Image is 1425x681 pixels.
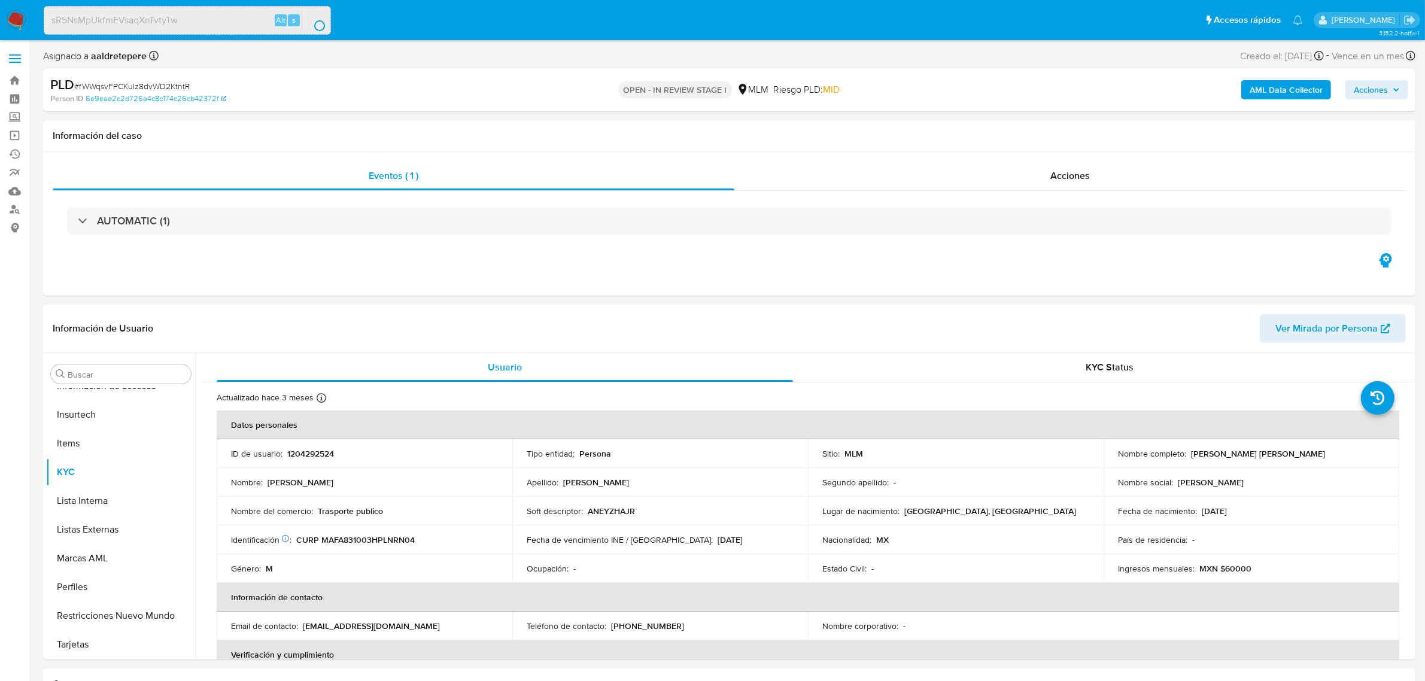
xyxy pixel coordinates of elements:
[287,448,334,459] p: 1204292524
[774,83,840,96] span: Riesgo PLD:
[1118,563,1195,574] p: Ingresos mensuales :
[292,14,296,26] span: s
[894,477,896,488] p: -
[527,563,569,574] p: Ocupación :
[86,93,226,104] a: 6e9eae2c2d726a4c8c174c26cb42372f
[1118,506,1197,516] p: Fecha de nacimiento :
[46,515,196,544] button: Listas Externas
[611,621,684,631] p: [PHONE_NUMBER]
[871,563,874,574] p: -
[217,640,1399,669] th: Verificación y cumplimiento
[74,80,190,92] span: # fWWqsvFPCKulz8dvWD2KtntR
[488,360,522,374] span: Usuario
[737,83,769,96] div: MLM
[527,477,558,488] p: Apellido :
[46,544,196,573] button: Marcas AML
[844,448,863,459] p: MLM
[822,448,840,459] p: Sitio :
[46,458,196,487] button: KYC
[50,93,83,104] b: Person ID
[1275,314,1378,343] span: Ver Mirada por Persona
[56,369,65,379] button: Buscar
[1345,80,1408,99] button: Acciones
[44,13,330,28] input: Buscar usuario o caso...
[1086,360,1134,374] span: KYC Status
[46,429,196,458] button: Items
[231,534,291,545] p: Identificación :
[53,323,153,335] h1: Información de Usuario
[50,75,74,94] b: PLD
[1354,80,1388,99] span: Acciones
[1326,48,1329,64] span: -
[369,169,418,183] span: Eventos ( 1 )
[46,630,196,659] button: Tarjetas
[1214,14,1281,26] span: Accesos rápidos
[46,400,196,429] button: Insurtech
[822,506,900,516] p: Lugar de nacimiento :
[268,477,333,488] p: [PERSON_NAME]
[231,477,263,488] p: Nombre :
[1192,534,1195,545] p: -
[296,534,415,545] p: CURP MAFA831003HPLNRN04
[1199,563,1251,574] p: MXN $60000
[824,83,840,96] span: MID
[527,506,583,516] p: Soft descriptor :
[822,534,871,545] p: Nacionalidad :
[1202,506,1227,516] p: [DATE]
[46,601,196,630] button: Restricciones Nuevo Mundo
[1178,477,1244,488] p: [PERSON_NAME]
[89,49,147,63] b: aaldretepere
[231,448,282,459] p: ID de usuario :
[217,392,314,403] p: Actualizado hace 3 meses
[1240,48,1324,64] div: Creado el: [DATE]
[527,621,606,631] p: Teléfono de contacto :
[46,573,196,601] button: Perfiles
[588,506,635,516] p: ANEYZHAJR
[1118,477,1173,488] p: Nombre social :
[231,506,313,516] p: Nombre del comercio :
[1191,448,1325,459] p: [PERSON_NAME] [PERSON_NAME]
[46,487,196,515] button: Lista Interna
[67,207,1391,235] div: AUTOMATIC (1)
[1293,15,1303,25] a: Notificaciones
[53,130,1406,142] h1: Información del caso
[876,534,889,545] p: MX
[231,621,298,631] p: Email de contacto :
[302,12,326,29] button: search-icon
[822,477,889,488] p: Segundo apellido :
[903,621,906,631] p: -
[619,81,732,98] p: OPEN - IN REVIEW STAGE I
[217,583,1399,612] th: Información de contacto
[1332,14,1399,26] p: marianathalie.grajeda@mercadolibre.com.mx
[822,563,867,574] p: Estado Civil :
[1118,448,1186,459] p: Nombre completo :
[266,563,273,574] p: M
[68,369,186,380] input: Buscar
[1403,14,1416,26] a: Salir
[276,14,285,26] span: Alt
[231,563,261,574] p: Género :
[527,448,575,459] p: Tipo entidad :
[1118,534,1187,545] p: País de residencia :
[527,534,713,545] p: Fecha de vencimiento INE / [GEOGRAPHIC_DATA] :
[43,50,147,63] span: Asignado a
[1050,169,1090,183] span: Acciones
[97,214,170,227] h3: AUTOMATIC (1)
[1332,50,1404,63] span: Vence en un mes
[217,411,1399,439] th: Datos personales
[303,621,440,631] p: [EMAIL_ADDRESS][DOMAIN_NAME]
[573,563,576,574] p: -
[579,448,611,459] p: Persona
[563,477,629,488] p: [PERSON_NAME]
[1241,80,1331,99] button: AML Data Collector
[718,534,743,545] p: [DATE]
[1260,314,1406,343] button: Ver Mirada por Persona
[318,506,383,516] p: Trasporte publico
[904,506,1076,516] p: [GEOGRAPHIC_DATA], [GEOGRAPHIC_DATA]
[822,621,898,631] p: Nombre corporativo :
[1250,80,1323,99] b: AML Data Collector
